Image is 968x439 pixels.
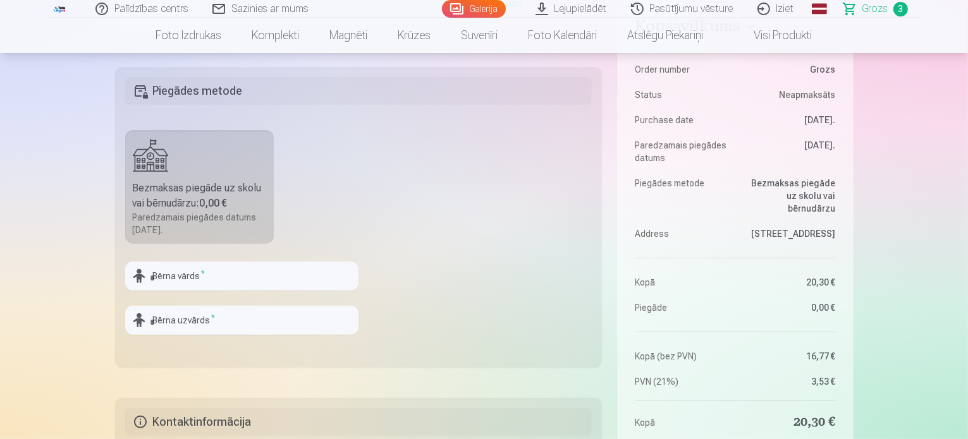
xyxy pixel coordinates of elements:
dd: 20,30 € [742,414,836,431]
dt: Status [635,88,729,101]
dd: Bezmaksas piegāde uz skolu vai bērnudārzu [742,177,836,215]
img: /fa1 [53,5,67,13]
div: Bezmaksas piegāde uz skolu vai bērnudārzu : [133,181,267,211]
dd: 16,77 € [742,350,836,363]
b: 0,00 € [200,197,228,209]
span: Grozs [862,1,888,16]
dt: PVN (21%) [635,375,729,388]
h5: Kontaktinformācija [125,408,592,436]
dd: 20,30 € [742,276,836,289]
a: Magnēti [315,18,383,53]
dd: Grozs [742,63,836,76]
a: Atslēgu piekariņi [613,18,719,53]
dt: Order number [635,63,729,76]
span: 3 [893,2,908,16]
dt: Piegādes metode [635,177,729,215]
span: Neapmaksāts [780,88,836,101]
div: Paredzamais piegādes datums [DATE]. [133,211,267,236]
dd: 0,00 € [742,301,836,314]
dt: Kopā (bez PVN) [635,350,729,363]
dd: [STREET_ADDRESS] [742,227,836,240]
a: Visi produkti [719,18,828,53]
dt: Purchase date [635,114,729,126]
a: Krūzes [383,18,446,53]
dt: Kopā [635,414,729,431]
dd: [DATE]. [742,114,836,126]
dt: Paredzamais piegādes datums [635,139,729,164]
dd: [DATE]. [742,139,836,164]
dd: 3,53 € [742,375,836,388]
a: Suvenīri [446,18,513,53]
a: Foto kalendāri [513,18,613,53]
a: Foto izdrukas [141,18,237,53]
a: Komplekti [237,18,315,53]
h5: Piegādes metode [125,77,592,105]
dt: Address [635,227,729,240]
dt: Piegāde [635,301,729,314]
dt: Kopā [635,276,729,289]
